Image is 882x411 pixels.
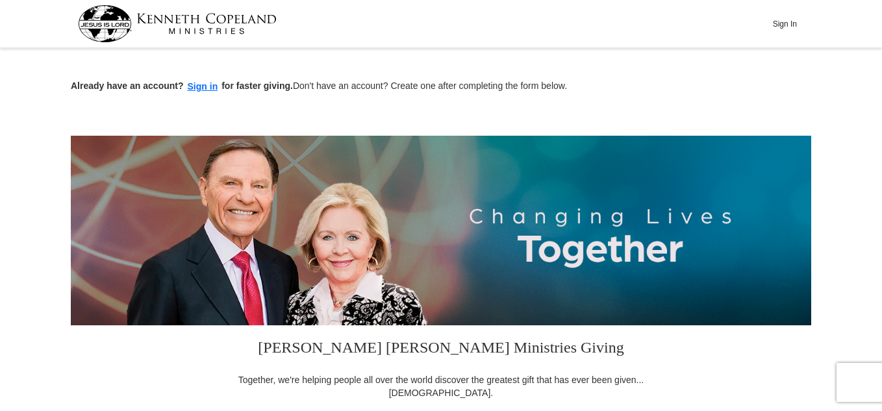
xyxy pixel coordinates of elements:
button: Sign in [184,79,222,94]
button: Sign In [765,14,804,34]
p: Don't have an account? Create one after completing the form below. [71,79,811,94]
strong: Already have an account? for faster giving. [71,81,293,91]
h3: [PERSON_NAME] [PERSON_NAME] Ministries Giving [230,325,652,373]
div: Together, we're helping people all over the world discover the greatest gift that has ever been g... [230,373,652,399]
img: kcm-header-logo.svg [78,5,277,42]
